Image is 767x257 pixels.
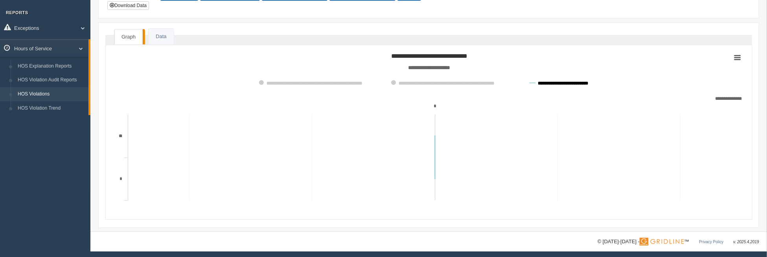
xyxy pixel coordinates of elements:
[149,29,173,45] a: Data
[598,238,759,246] div: © [DATE]-[DATE] - ™
[14,87,88,101] a: HOS Violations
[734,240,759,244] span: v. 2025.4.2019
[640,238,684,246] img: Gridline
[14,101,88,116] a: HOS Violation Trend
[14,73,88,87] a: HOS Violation Audit Reports
[14,59,88,73] a: HOS Explanation Reports
[107,1,149,10] button: Download Data
[699,240,723,244] a: Privacy Policy
[114,29,143,45] a: Graph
